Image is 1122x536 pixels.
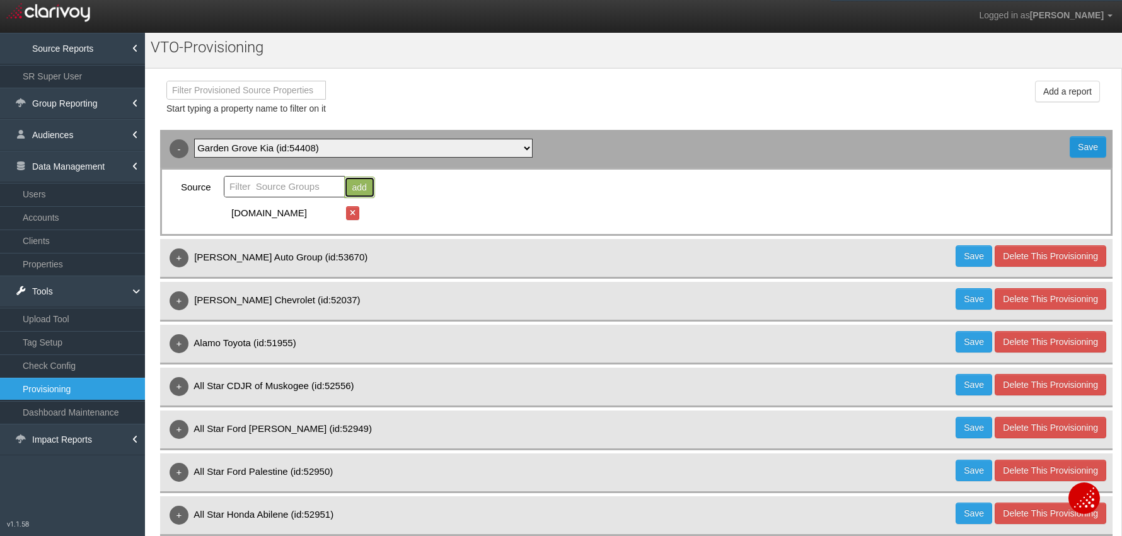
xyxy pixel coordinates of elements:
[1030,10,1104,20] span: [PERSON_NAME]
[1003,251,1098,261] span: Delete This Provisioning
[194,423,372,434] span: All Star Ford [PERSON_NAME] (id:52949)
[170,506,188,525] button: +
[170,334,188,353] button: +
[1003,294,1098,304] span: Delete This Provisioning
[995,288,1106,310] button: Delete This Provisioning
[979,10,1029,20] span: Logged in as
[166,103,326,114] span: Start typing a property name to filter on it
[956,331,992,352] button: Save
[167,81,325,99] input: Filter Provisioned Source Properties
[1003,508,1098,518] span: Delete This Provisioning
[231,206,313,220] span: [DOMAIN_NAME]
[956,417,992,438] button: Save
[995,417,1106,438] button: Delete This Provisioning
[995,460,1106,481] button: Delete This Provisioning
[194,252,367,262] span: [PERSON_NAME] Auto Group (id:53670)
[1003,422,1098,433] span: Delete This Provisioning
[969,1,1122,31] a: Logged in as[PERSON_NAME]
[956,288,992,310] button: Save
[1003,337,1098,347] span: Delete This Provisioning
[224,177,344,197] input: Filter Source Groups
[1070,136,1106,158] button: Save
[1035,81,1100,102] button: Add a report
[1003,465,1098,475] span: Delete This Provisioning
[170,420,188,439] button: +
[344,177,375,198] button: add
[956,374,992,395] button: Save
[995,331,1106,352] button: Delete This Provisioning
[181,176,211,198] p: Source
[170,291,188,310] button: +
[194,294,360,305] span: [PERSON_NAME] Chevrolet (id:52037)
[194,466,333,477] span: All Star Ford Palestine (id:52950)
[170,463,188,482] button: +
[151,38,263,56] span: VTO-Provisioning
[170,248,188,267] button: +
[995,503,1106,524] button: Delete This Provisioning
[170,139,188,158] button: -
[995,374,1106,395] button: Delete This Provisioning
[194,139,533,158] select: Select property
[170,377,188,396] button: +
[956,460,992,481] button: Save
[956,245,992,267] button: Save
[956,503,992,524] button: Save
[995,245,1106,267] button: Delete This Provisioning
[194,337,296,348] span: Alamo Toyota (id:51955)
[1003,380,1098,390] span: Delete This Provisioning
[194,380,354,391] span: All Star CDJR of Muskogee (id:52556)
[194,509,333,520] span: All Star Honda Abilene (id:52951)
